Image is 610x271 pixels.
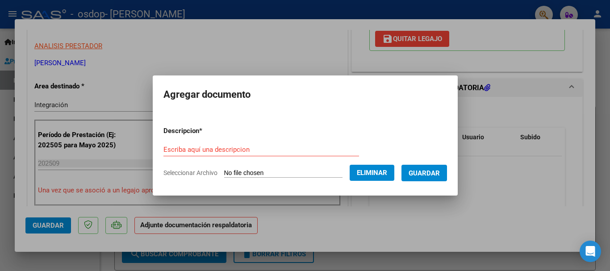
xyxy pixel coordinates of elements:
span: Seleccionar Archivo [163,169,217,176]
h2: Agregar documento [163,86,447,103]
span: Guardar [409,169,440,177]
p: Descripcion [163,126,249,136]
button: Eliminar [350,165,394,181]
span: Eliminar [357,169,387,177]
div: Open Intercom Messenger [580,241,601,262]
button: Guardar [401,165,447,181]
